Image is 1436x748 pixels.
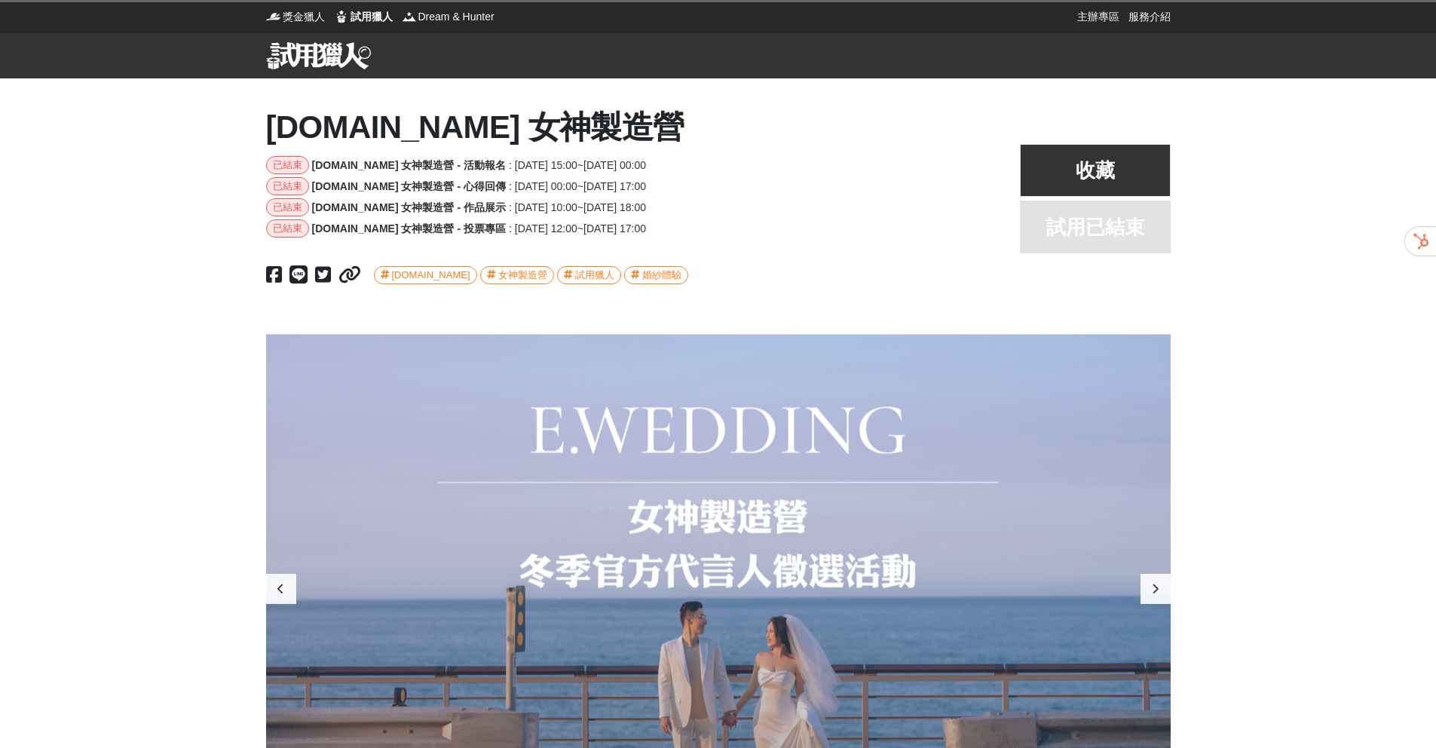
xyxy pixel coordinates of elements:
a: 試用獵人試用獵人 [334,9,393,24]
img: 獎金獵人 [266,9,281,24]
div: [DOMAIN_NAME] 女神製造營 - 活動報名 [312,158,506,173]
div: [DOMAIN_NAME] 女神製造營 - 投票專區 [312,221,506,237]
button: 試用已結束 [1020,201,1171,253]
div: [DOMAIN_NAME] 女神製造營 - 作品展示 [312,200,506,216]
div: [DATE] 00:00 ~ [DATE] 17:00 [515,179,646,195]
a: [DOMAIN_NAME] [374,266,477,284]
div: [DATE] 15:00 ~ [DATE] 00:00 [515,158,646,173]
a: 婚紗體驗 [624,266,688,284]
img: 試用獵人 [266,42,372,69]
div: 已結束 [266,219,309,238]
span: 獎金獵人 [283,9,325,24]
div: : [509,200,512,216]
span: Dream & Hunter [418,9,494,24]
div: : [509,158,512,173]
div: 婚紗體驗 [642,267,681,284]
a: 服務介紹 [1128,9,1171,24]
span: 試用獵人 [351,9,393,24]
div: [DATE] 10:00 ~ [DATE] 18:00 [515,200,646,216]
a: Dream & HunterDream & Hunter [402,9,494,24]
div: [DATE] 12:00 ~ [DATE] 17:00 [515,221,646,237]
button: 收藏 [1020,144,1171,197]
div: 女神製造營 [498,267,547,284]
a: 獎金獵人獎金獵人 [266,9,325,24]
div: : [509,179,512,195]
div: 已結束 [266,177,309,195]
div: [DOMAIN_NAME] 女神製造營 - 心得回傳 [312,179,506,195]
div: 已結束 [266,198,309,216]
img: 試用獵人 [334,9,349,24]
a: 主辦專區 [1077,9,1119,24]
div: [DOMAIN_NAME] [392,267,470,284]
img: Dream & Hunter [402,9,417,24]
h1: [DOMAIN_NAME] 女神製造營 [266,109,990,146]
div: 試用獵人 [575,267,614,284]
div: : [509,221,512,237]
div: 已結束 [266,156,309,174]
a: 試用獵人 [557,266,621,284]
a: 女神製造營 [480,266,554,284]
